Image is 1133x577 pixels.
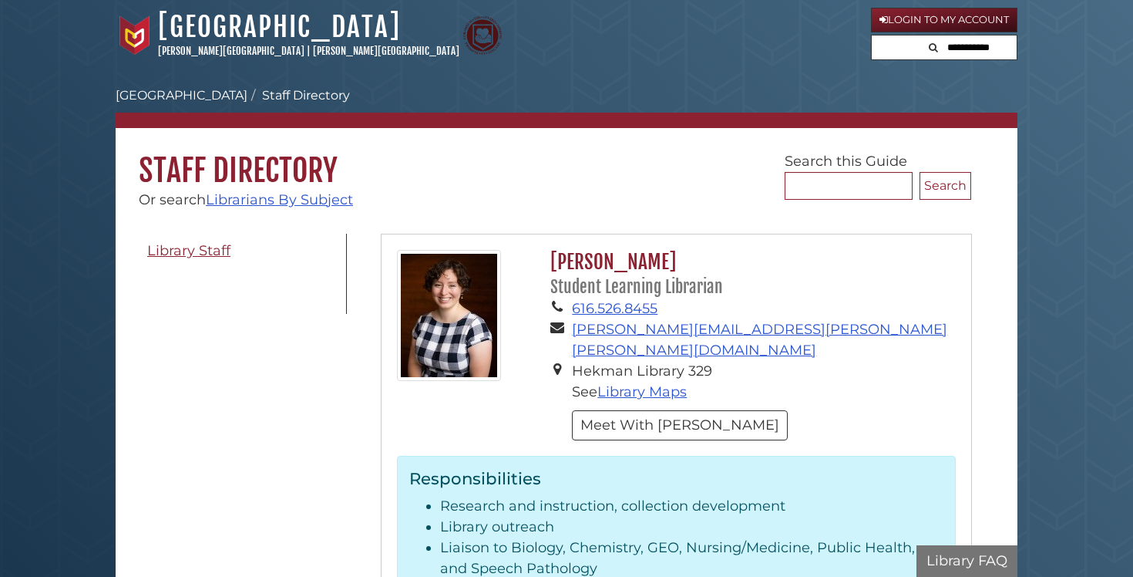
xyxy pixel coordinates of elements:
[543,250,956,299] h2: [PERSON_NAME]
[929,42,938,52] i: Search
[550,277,723,297] small: Student Learning Librarian
[307,45,311,57] span: |
[262,88,350,103] a: Staff Directory
[158,45,304,57] a: [PERSON_NAME][GEOGRAPHIC_DATA]
[147,242,230,259] span: Library Staff
[572,321,947,359] a: [PERSON_NAME][EMAIL_ADDRESS][PERSON_NAME][PERSON_NAME][DOMAIN_NAME]
[440,496,943,517] li: Research and instruction, collection development
[572,361,956,382] li: Hekman Library 329
[139,234,335,268] a: Library Staff
[871,8,1017,32] a: Login to My Account
[440,517,943,538] li: Library outreach
[206,191,353,208] a: Librarians By Subject
[116,128,1017,190] h1: Staff Directory
[139,234,335,276] div: Guide Pages
[116,16,154,55] img: Calvin University
[409,468,943,488] h3: Responsibilities
[139,191,353,208] span: Or search
[597,383,687,400] a: Library Maps
[463,16,502,55] img: Calvin Theological Seminary
[572,382,956,403] li: See
[916,545,1017,577] button: Library FAQ
[313,45,459,57] a: [PERSON_NAME][GEOGRAPHIC_DATA]
[572,410,788,440] button: Meet With [PERSON_NAME]
[572,300,657,317] a: 616.526.8455
[924,35,943,56] button: Search
[158,10,401,44] a: [GEOGRAPHIC_DATA]
[116,86,1017,128] nav: breadcrumb
[920,172,971,200] button: Search
[397,250,501,381] img: Amanda_Matthysse_125x160.jpg
[116,88,247,103] a: [GEOGRAPHIC_DATA]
